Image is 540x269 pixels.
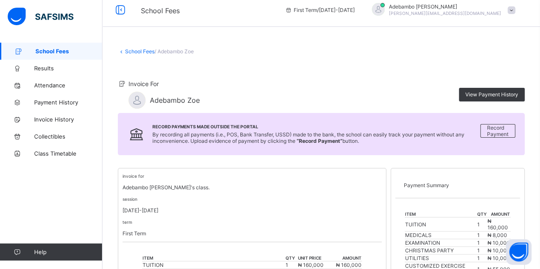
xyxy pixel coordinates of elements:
[285,7,355,13] span: session/term information
[34,65,102,72] span: Results
[487,124,508,137] span: Record Payment
[477,247,487,255] td: 1
[285,255,298,261] th: qty
[298,262,324,268] span: ₦ 160,000
[487,255,510,261] span: ₦ 10,000
[487,211,511,217] th: amount
[34,249,102,255] span: Help
[152,131,464,144] span: By recording all payments (i.e., POS, Bank Transfer, USSD) made to the bank, the school can easil...
[330,255,362,261] th: amount
[150,96,200,104] span: Adebambo Zoe
[487,240,510,246] span: ₦ 10,000
[477,255,487,262] td: 1
[152,124,480,129] span: Record Payments Made Outside the Portal
[389,3,501,10] span: Adebambo [PERSON_NAME]
[465,91,518,98] span: View Payment History
[142,255,285,261] th: item
[34,82,102,89] span: Attendance
[155,48,194,55] span: / Adebambo Zoe
[405,239,477,247] td: EXAMINATION
[389,11,501,16] span: [PERSON_NAME][EMAIL_ADDRESS][DOMAIN_NAME]
[487,247,510,254] span: ₦ 10,000
[35,48,102,55] span: School Fees
[123,207,382,214] p: [DATE]-[DATE]
[336,262,362,268] span: ₦ 160,000
[34,133,102,140] span: Collectibles
[128,80,159,87] span: Invoice For
[477,211,487,217] th: qty
[477,231,487,239] td: 1
[405,217,477,231] td: TUITION
[123,184,382,191] p: Adebambo [PERSON_NAME]'s class.
[34,150,102,157] span: Class Timetable
[123,230,382,237] p: First Term
[123,220,132,225] small: term
[141,6,180,15] span: School Fees
[487,218,508,231] span: ₦ 160,000
[297,138,342,144] b: “Record Payment”
[8,8,73,26] img: safsims
[487,232,507,238] span: ₦ 8,000
[506,239,531,265] button: Open asap
[405,231,477,239] td: MEDICALS
[125,48,155,55] a: School Fees
[405,247,477,255] td: CHRISTMAS PARTY
[34,116,102,123] span: Invoice History
[404,182,511,188] p: Payment Summary
[405,255,477,262] td: UTILITIES
[363,3,520,17] div: AdebamboJennifer
[143,262,285,268] div: TUITION
[123,174,144,179] small: invoice for
[285,261,298,269] td: 1
[34,99,102,106] span: Payment History
[405,211,477,217] th: item
[123,197,137,202] small: session
[298,255,330,261] th: unit price
[477,217,487,231] td: 1
[477,239,487,247] td: 1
